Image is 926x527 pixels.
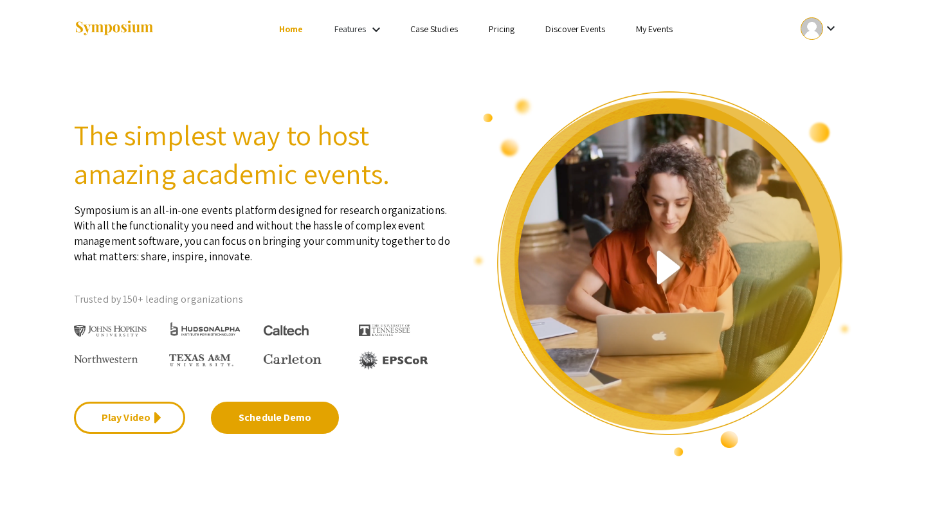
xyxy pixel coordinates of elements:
img: Johns Hopkins University [74,325,147,337]
button: Expand account dropdown [787,14,852,43]
img: The University of Tennessee [359,325,410,336]
a: Discover Events [545,23,605,35]
img: EPSCOR [359,351,430,370]
img: Caltech [264,325,309,336]
p: Symposium is an all-in-one events platform designed for research organizations. With all the func... [74,193,453,264]
a: My Events [636,23,673,35]
h2: The simplest way to host amazing academic events. [74,116,453,193]
img: video overview of Symposium [473,90,852,458]
p: Trusted by 150+ leading organizations [74,290,453,309]
img: Symposium by ForagerOne [74,20,154,37]
img: HudsonAlpha [169,321,242,336]
a: Features [334,23,367,35]
a: Play Video [74,402,185,434]
mat-icon: Expand Features list [368,22,384,37]
img: Carleton [264,354,322,364]
img: Texas A&M University [169,354,233,367]
img: Northwestern [74,355,138,362]
iframe: Chat [10,469,55,517]
a: Schedule Demo [211,402,339,434]
mat-icon: Expand account dropdown [823,21,839,36]
a: Home [279,23,303,35]
a: Case Studies [410,23,458,35]
a: Pricing [489,23,515,35]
